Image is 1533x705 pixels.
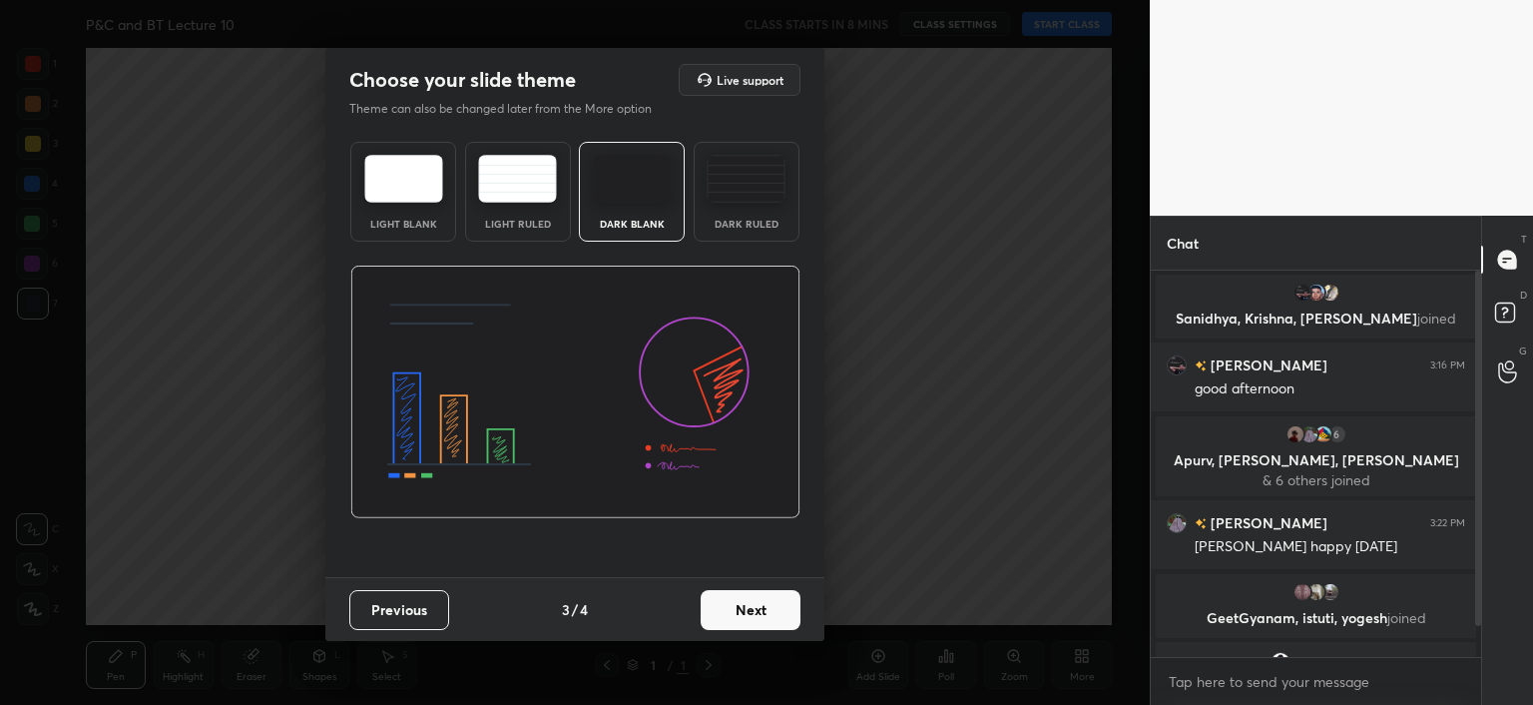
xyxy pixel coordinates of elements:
[701,590,800,630] button: Next
[1168,311,1464,327] p: Sanidhya, Krishna, [PERSON_NAME]
[349,67,576,93] h2: Choose your slide theme
[1151,271,1481,658] div: grid
[1195,537,1465,557] div: [PERSON_NAME] happy [DATE]
[1195,360,1207,371] img: no-rating-badge.077c3623.svg
[1299,424,1319,444] img: d2f3da38a7cd4751b481f5d56f0a8530.jpg
[350,266,800,519] img: darkThemeBanner.d06ce4a2.svg
[1313,424,1333,444] img: 14a86c96eb9c4ef5ac28fb781fbfa398.jpg
[1168,610,1464,626] p: GeetGyanam, istuti, yogesh
[1430,517,1465,529] div: 3:22 PM
[562,599,570,620] h4: 3
[1387,608,1426,627] span: joined
[478,219,558,229] div: Light Ruled
[1195,518,1207,529] img: no-rating-badge.077c3623.svg
[1285,424,1305,444] img: 0634563bb09d49cda94b657e3458f62c.jpg
[1292,283,1312,303] img: fdba32f1e0bc482aafd761833fdd1f67.png
[1207,354,1327,375] h6: [PERSON_NAME]
[1322,654,1361,670] span: joined
[717,74,783,86] h5: Live support
[707,219,786,229] div: Dark Ruled
[592,219,672,229] div: Dark Blank
[1151,217,1215,270] p: Chat
[1327,424,1347,444] div: 6
[1320,283,1340,303] img: 0a221423873341fc919cd38e59d63e3f.jpg
[349,590,449,630] button: Previous
[478,155,557,203] img: lightRuledTheme.5fabf969.svg
[349,100,673,118] p: Theme can also be changed later from the More option
[1271,652,1290,672] img: a2b695144dc440959598ec8105168280.jpg
[707,155,785,203] img: darkRuledTheme.de295e13.svg
[593,155,672,203] img: darkTheme.f0cc69e5.svg
[1521,232,1527,247] p: T
[1168,452,1464,468] p: Apurv, [PERSON_NAME], [PERSON_NAME]
[1207,512,1327,533] h6: [PERSON_NAME]
[1298,654,1322,670] span: You
[364,155,443,203] img: lightTheme.e5ed3b09.svg
[1430,359,1465,371] div: 3:16 PM
[1167,513,1187,533] img: d2f3da38a7cd4751b481f5d56f0a8530.jpg
[1167,355,1187,375] img: fdba32f1e0bc482aafd761833fdd1f67.png
[572,599,578,620] h4: /
[1520,288,1527,303] p: D
[363,219,443,229] div: Light Blank
[1320,582,1340,602] img: 1adf0058c13743f792971971ec34db5c.jpg
[580,599,588,620] h4: 4
[1306,283,1326,303] img: 99e2fb9a1c18474a8db92395a2336472.png
[1292,582,1312,602] img: 01ea7b73724c45f2924423234f84fe7c.jpg
[1306,582,1326,602] img: d720ff62c654468b8513212edda985bf.jpg
[1519,344,1527,358] p: G
[1195,379,1465,399] div: good afternoon
[1168,472,1464,488] p: & 6 others joined
[1417,309,1456,328] span: joined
